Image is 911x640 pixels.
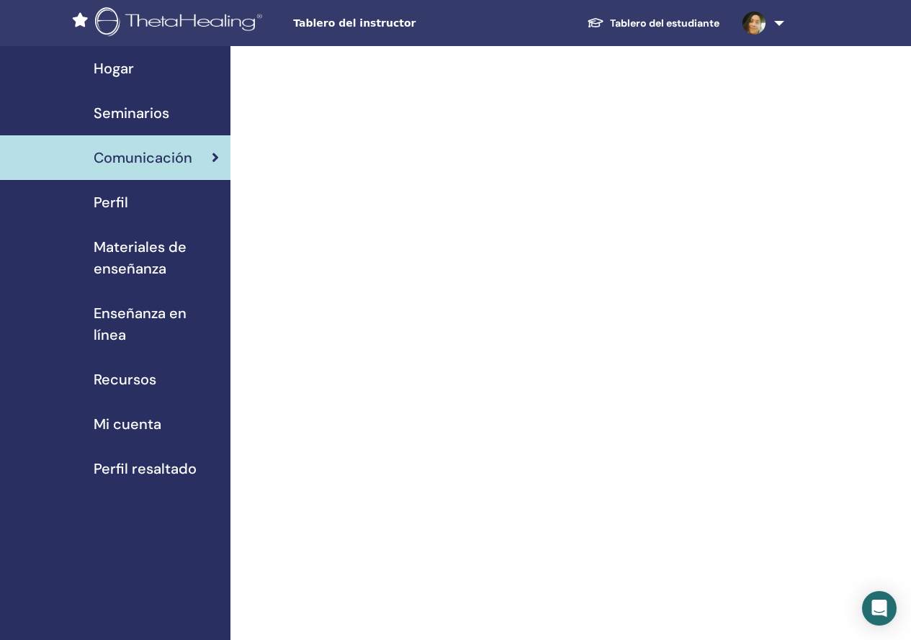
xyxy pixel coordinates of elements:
span: Tablero del instructor [293,16,509,31]
span: Hogar [94,58,134,79]
span: Perfil resaltado [94,458,197,479]
a: Tablero del estudiante [575,10,731,37]
div: Open Intercom Messenger [862,591,897,626]
img: logo.png [95,7,267,40]
span: Perfil [94,191,128,213]
span: Enseñanza en línea [94,302,219,346]
span: Comunicación [94,147,192,168]
span: Materiales de enseñanza [94,236,219,279]
img: default.jpg [742,12,766,35]
span: Mi cuenta [94,413,161,435]
span: Recursos [94,369,156,390]
span: Seminarios [94,102,169,124]
img: graduation-cap-white.svg [587,17,604,29]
